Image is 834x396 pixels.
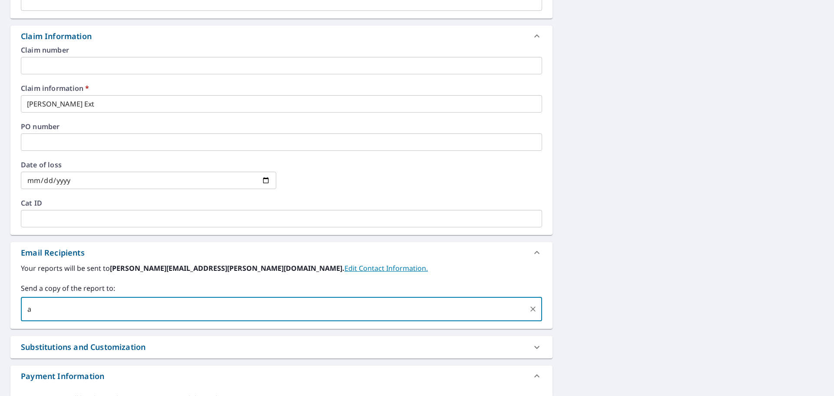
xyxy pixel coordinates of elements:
button: Clear [527,303,539,315]
div: Email Recipients [21,247,85,259]
div: Payment Information [10,366,553,386]
label: Date of loss [21,161,276,168]
label: Send a copy of the report to: [21,283,542,293]
div: Claim Information [21,30,92,42]
div: Email Recipients [10,242,553,263]
a: EditContactInfo [344,263,428,273]
label: PO number [21,123,542,130]
div: Claim Information [10,26,553,47]
label: Claim number [21,47,542,53]
div: Substitutions and Customization [10,336,553,358]
div: Substitutions and Customization [21,341,146,353]
label: Your reports will be sent to [21,263,542,273]
label: Claim information [21,85,542,92]
b: [PERSON_NAME][EMAIL_ADDRESS][PERSON_NAME][DOMAIN_NAME]. [110,263,344,273]
div: Payment Information [21,370,104,382]
label: Cat ID [21,200,542,206]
